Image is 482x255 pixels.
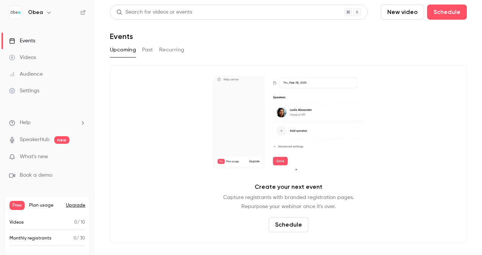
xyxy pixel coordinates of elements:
h1: Events [110,32,133,41]
span: Free [9,201,25,210]
p: / 30 [74,235,85,242]
span: 0 [74,220,77,225]
button: Past [142,44,153,56]
a: SpeakerHub [20,136,50,144]
button: New video [381,5,424,20]
div: Events [9,37,35,45]
button: Recurring [159,44,185,56]
img: Obea [9,6,22,19]
span: new [54,136,69,144]
span: Help [20,119,31,127]
p: Videos [9,219,24,226]
span: Plan usage [29,202,61,208]
li: help-dropdown-opener [9,119,86,127]
button: Upcoming [110,44,136,56]
p: Create your next event [255,182,322,191]
span: 0 [74,236,77,241]
p: / 10 [74,219,85,226]
button: Schedule [269,217,308,232]
div: Audience [9,70,43,78]
p: Monthly registrants [9,235,52,242]
span: What's new [20,153,48,161]
div: Settings [9,87,39,95]
div: Search for videos or events [116,8,192,16]
button: Schedule [427,5,467,20]
iframe: Noticeable Trigger [77,154,86,160]
span: Book a demo [20,171,52,179]
button: Upgrade [66,202,85,208]
h6: Obea [28,9,43,16]
p: Capture registrants with branded registration pages. Repurpose your webinar once it's over. [223,193,354,211]
div: Videos [9,54,36,61]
